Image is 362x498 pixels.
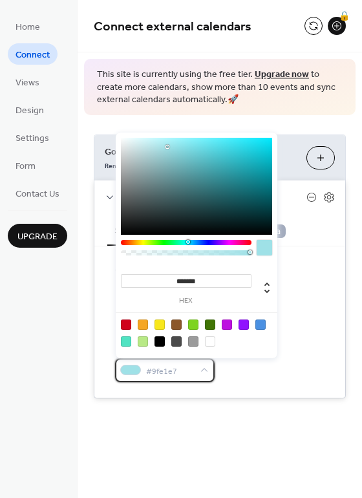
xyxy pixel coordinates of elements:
div: #4A90E2 [255,319,266,330]
a: Form [8,155,43,176]
a: Home [8,16,48,37]
div: #F8E71C [154,319,165,330]
a: Contact Us [8,182,67,204]
div: #FFFFFF [205,336,215,347]
label: hex [121,298,251,305]
span: Remove [105,161,130,170]
button: Upgrade [8,224,67,248]
a: Views [8,71,47,92]
div: #50E3C2 [121,336,131,347]
div: #9013FE [239,319,249,330]
div: #8B572A [171,319,182,330]
a: Connect [8,43,58,65]
span: Design [16,104,44,118]
span: Settings [16,132,49,146]
span: Views [16,76,39,90]
div: #D0021B [121,319,131,330]
span: This site is currently using the free tier. to create more calendars, show more than 10 events an... [97,69,343,107]
span: Connect [16,49,50,62]
span: Upgrade [17,230,58,244]
div: #000000 [154,336,165,347]
span: Home [16,21,40,34]
div: #7ED321 [188,319,198,330]
button: Settings [107,215,156,246]
div: #9B9B9B [188,336,198,347]
span: Google Calendar [105,145,296,158]
div: #BD10E0 [222,319,232,330]
a: Upgrade now [255,66,309,83]
a: Settings [8,127,57,148]
span: Contact Us [16,188,59,201]
div: #B8E986 [138,336,148,347]
span: Form [16,160,36,173]
a: Design [8,99,52,120]
div: #4A4A4A [171,336,182,347]
div: #417505 [205,319,215,330]
span: Connect external calendars [94,14,251,39]
span: #9fe1e7 [146,364,194,378]
div: #F5A623 [138,319,148,330]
